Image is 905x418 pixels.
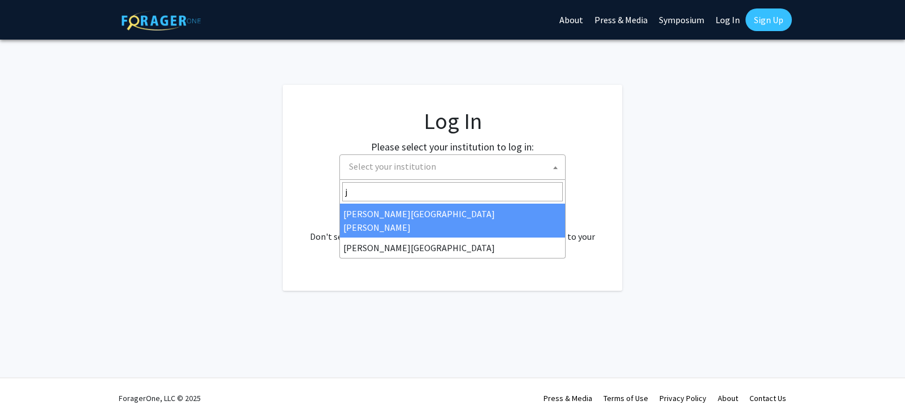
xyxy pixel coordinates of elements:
[745,8,792,31] a: Sign Up
[344,155,565,178] span: Select your institution
[718,393,738,403] a: About
[604,393,648,403] a: Terms of Use
[305,202,600,257] div: No account? . Don't see your institution? about bringing ForagerOne to your institution.
[8,367,48,410] iframe: Chat
[339,154,566,180] span: Select your institution
[122,11,201,31] img: ForagerOne Logo
[305,107,600,135] h1: Log In
[349,161,436,172] span: Select your institution
[119,378,201,418] div: ForagerOne, LLC © 2025
[660,393,706,403] a: Privacy Policy
[340,204,565,238] li: [PERSON_NAME][GEOGRAPHIC_DATA][PERSON_NAME]
[749,393,786,403] a: Contact Us
[544,393,592,403] a: Press & Media
[340,238,565,258] li: [PERSON_NAME][GEOGRAPHIC_DATA]
[342,182,563,201] input: Search
[371,139,534,154] label: Please select your institution to log in:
